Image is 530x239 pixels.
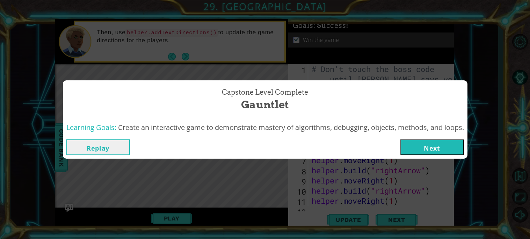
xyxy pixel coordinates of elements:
[118,123,464,132] span: Create an interactive game to demonstrate mastery of algorithms, debugging, objects, methods, and...
[241,97,289,112] span: Gauntlet
[400,139,464,155] button: Next
[66,139,130,155] button: Replay
[66,123,116,132] span: Learning Goals:
[222,87,308,97] span: Capstone Level Complete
